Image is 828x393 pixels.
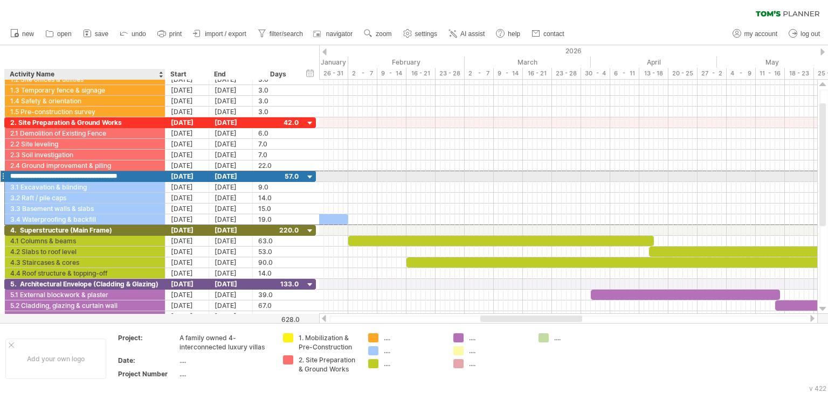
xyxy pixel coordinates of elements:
[436,68,465,79] div: 23 - 28
[255,27,306,41] a: filter/search
[384,333,443,342] div: ....
[10,279,160,289] div: 5. Architectural Envelope (Cladding & Glazing)
[270,30,303,38] span: filter/search
[785,68,814,79] div: 18 - 23
[258,311,299,321] div: 27.0
[165,182,209,192] div: [DATE]
[10,257,160,268] div: 4.3 Staircases & cores
[209,236,253,246] div: [DATE]
[205,30,246,38] span: import / export
[529,27,568,41] a: contact
[809,384,826,392] div: v 422
[180,333,270,352] div: A family owned 4-interconnected luxury villas
[209,193,253,203] div: [DATE]
[80,27,112,41] a: save
[258,257,299,268] div: 90.0
[165,150,209,160] div: [DATE]
[165,290,209,300] div: [DATE]
[258,236,299,246] div: 63.0
[169,30,182,38] span: print
[361,27,395,41] a: zoom
[319,68,348,79] div: 26 - 31
[508,30,520,38] span: help
[10,139,160,149] div: 2.2 Site leveling
[258,128,299,138] div: 6.0
[209,117,253,128] div: [DATE]
[10,85,160,95] div: 1.3 Temporary fence & signage
[10,236,160,246] div: 4.1 Columns & beams
[727,68,756,79] div: 4 - 9
[209,128,253,138] div: [DATE]
[253,315,300,324] div: 628.0
[209,96,253,106] div: [DATE]
[118,369,177,378] div: Project Number
[209,107,253,117] div: [DATE]
[10,128,160,138] div: 2.1 Demolition of Existing Fence
[326,30,353,38] span: navigator
[406,68,436,79] div: 16 - 21
[730,27,781,41] a: my account
[543,30,564,38] span: contact
[494,68,523,79] div: 9 - 14
[5,339,106,379] div: Add your own logo
[756,68,785,79] div: 11 - 16
[165,279,209,289] div: [DATE]
[10,117,160,128] div: 2. Site Preparation & Ground Works
[214,69,246,80] div: End
[209,268,253,278] div: [DATE]
[460,30,485,38] span: AI assist
[43,27,75,41] a: open
[10,290,160,300] div: 5.1 External blockwork & plaster
[258,139,299,149] div: 7.0
[10,69,159,80] div: Activity Name
[10,311,160,321] div: 5.3 Roof waterproofing & finishes
[209,214,253,224] div: [DATE]
[165,160,209,171] div: [DATE]
[209,225,253,235] div: [DATE]
[209,160,253,171] div: [DATE]
[258,247,299,257] div: 53.0
[10,160,160,171] div: 2.4 Ground improvement & piling
[446,27,488,41] a: AI assist
[165,268,209,278] div: [DATE]
[384,346,443,355] div: ....
[165,96,209,106] div: [DATE]
[591,57,717,68] div: April 2026
[258,85,299,95] div: 3.0
[252,69,303,80] div: Days
[493,27,523,41] a: help
[639,68,668,79] div: 13 - 18
[57,30,72,38] span: open
[190,27,250,41] a: import / export
[258,182,299,192] div: 9.0
[415,30,437,38] span: settings
[165,85,209,95] div: [DATE]
[10,182,160,192] div: 3.1 Excavation & blinding
[155,27,185,41] a: print
[610,68,639,79] div: 6 - 11
[209,290,253,300] div: [DATE]
[209,182,253,192] div: [DATE]
[554,333,613,342] div: ....
[384,359,443,368] div: ....
[209,150,253,160] div: [DATE]
[165,203,209,214] div: [DATE]
[258,300,299,311] div: 67.0
[209,139,253,149] div: [DATE]
[165,214,209,224] div: [DATE]
[209,203,253,214] div: [DATE]
[165,300,209,311] div: [DATE]
[698,68,727,79] div: 27 - 2
[744,30,777,38] span: my account
[165,117,209,128] div: [DATE]
[209,247,253,257] div: [DATE]
[209,257,253,268] div: [DATE]
[165,236,209,246] div: [DATE]
[165,257,209,268] div: [DATE]
[258,214,299,224] div: 19.0
[801,30,820,38] span: log out
[132,30,146,38] span: undo
[668,68,698,79] div: 20 - 25
[117,27,149,41] a: undo
[170,69,203,80] div: Start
